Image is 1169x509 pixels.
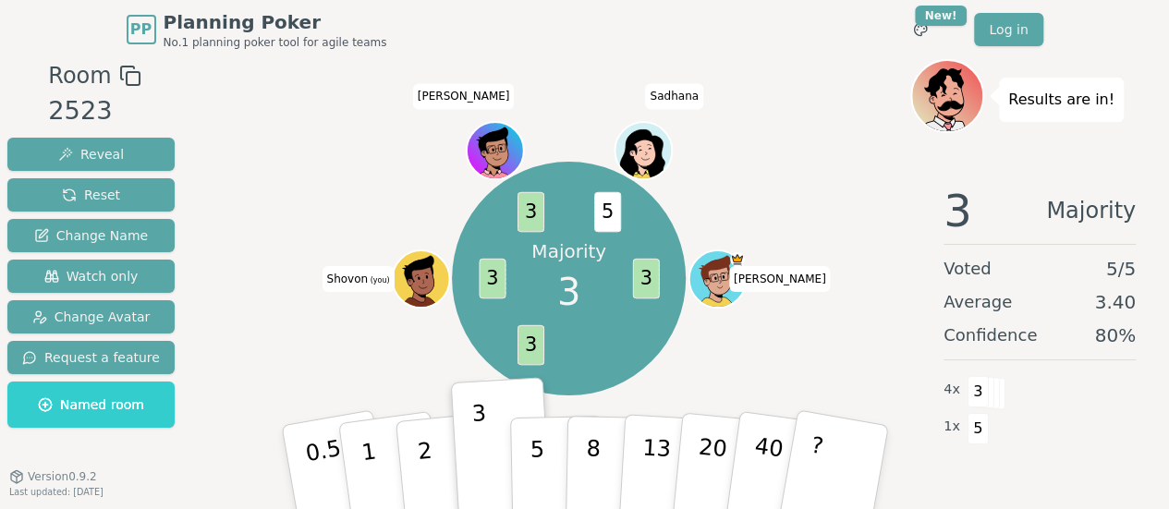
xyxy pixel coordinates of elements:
span: Reveal [58,145,124,164]
span: Voted [944,256,992,282]
button: Version0.9.2 [9,469,97,484]
button: Change Name [7,219,175,252]
span: Last updated: [DATE] [9,487,104,497]
span: Change Avatar [32,308,151,326]
span: Change Name [34,226,148,245]
span: 3 [479,259,505,299]
span: 5 [594,192,621,233]
span: No.1 planning poker tool for agile teams [164,35,387,50]
span: Confidence [944,322,1037,348]
span: Click to change your name [322,266,394,292]
span: 3 [968,376,989,407]
span: 5 / 5 [1106,256,1136,282]
span: 3 [518,325,544,366]
p: 3 [470,400,491,501]
button: Change Avatar [7,300,175,333]
span: Click to change your name [645,83,703,109]
span: (you) [368,276,390,285]
p: Results are in! [1008,87,1114,113]
span: Planning Poker [164,9,387,35]
span: Reset [62,186,120,204]
button: New! [904,13,937,46]
button: Click to change your avatar [394,252,447,306]
span: 3 [557,264,580,320]
button: Reveal [7,138,175,171]
span: Watch only [44,267,139,285]
div: New! [915,6,968,26]
a: Log in [974,13,1042,46]
span: 3.40 [1094,289,1136,315]
span: 3 [518,192,544,233]
span: 1 x [944,417,960,437]
span: PP [130,18,152,41]
span: Request a feature [22,348,160,367]
span: Version 0.9.2 [28,469,97,484]
span: Room [48,59,111,92]
span: spencer is the host [730,252,744,266]
p: Majority [531,238,606,264]
span: 80 % [1095,322,1136,348]
button: Request a feature [7,341,175,374]
span: Click to change your name [413,83,515,109]
div: 2523 [48,92,140,130]
span: Named room [38,395,144,414]
span: 4 x [944,380,960,400]
span: 3 [944,188,972,233]
span: 5 [968,413,989,444]
button: Watch only [7,260,175,293]
button: Reset [7,178,175,212]
span: Majority [1046,188,1136,233]
span: Average [944,289,1012,315]
a: PPPlanning PokerNo.1 planning poker tool for agile teams [127,9,387,50]
button: Named room [7,382,175,428]
span: Click to change your name [729,266,831,292]
span: 3 [632,259,659,299]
